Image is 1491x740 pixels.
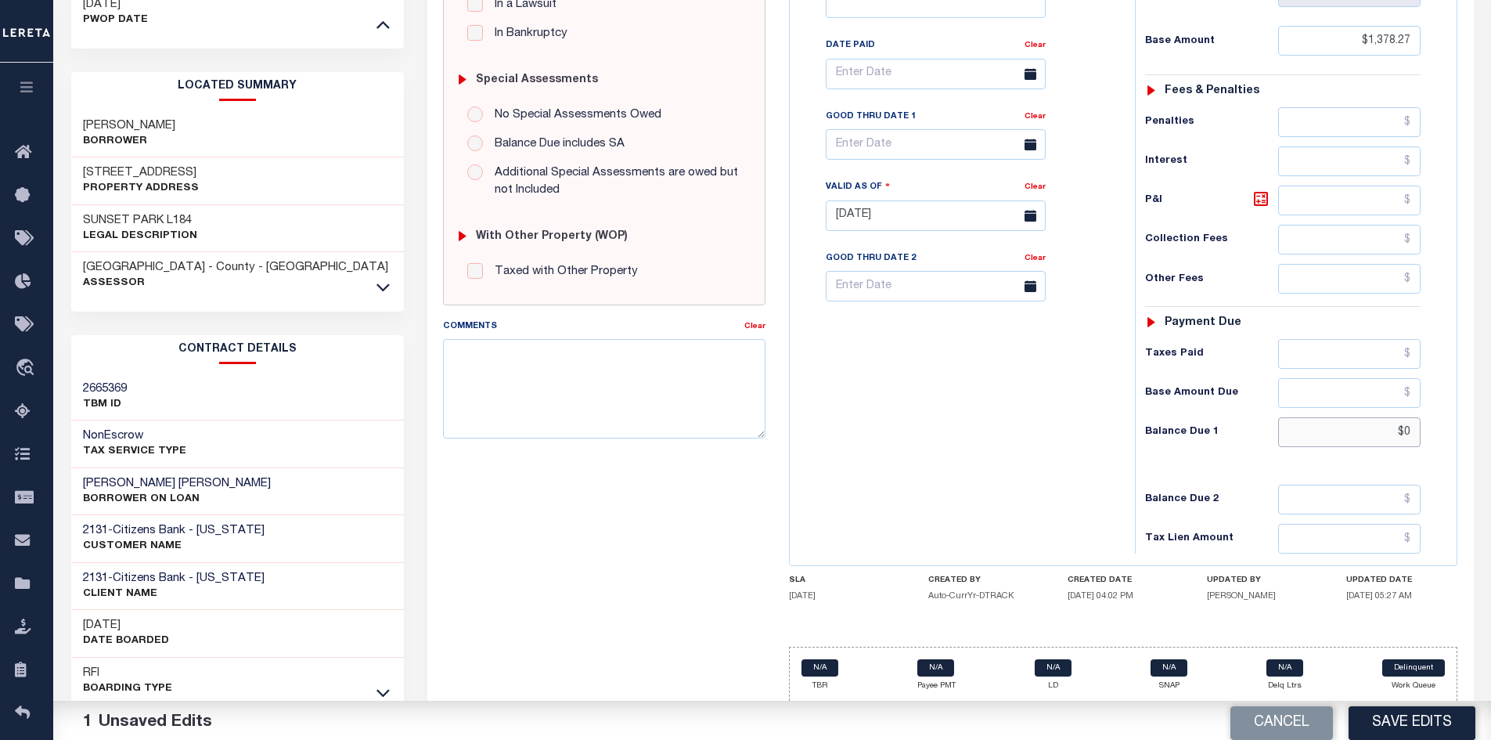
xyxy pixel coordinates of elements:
[1278,485,1421,514] input: $
[1025,113,1046,121] a: Clear
[1145,116,1277,128] h6: Penalties
[487,263,638,281] label: Taxed with Other Property
[487,164,741,200] label: Additional Special Assessments are owed but not Included
[1278,339,1421,369] input: $
[1165,316,1241,330] h6: Payment due
[487,135,625,153] label: Balance Due includes SA
[83,444,186,460] p: Tax Service Type
[826,179,890,194] label: Valid as Of
[83,165,199,181] h3: [STREET_ADDRESS]
[83,213,197,229] h3: SUNSET PARK L184
[1151,659,1187,677] a: N/A
[1278,225,1421,254] input: $
[801,680,838,692] p: TBR
[476,230,628,244] h6: with Other Property (WOP)
[1278,524,1421,554] input: $
[83,229,197,244] p: Legal Description
[83,397,127,413] p: TBM ID
[83,572,108,584] span: 2131
[1145,35,1277,48] h6: Base Amount
[1278,417,1421,447] input: $
[801,659,838,677] a: N/A
[1145,426,1277,439] h6: Balance Due 1
[83,276,388,291] p: Assessor
[83,428,186,444] h3: NonEscrow
[826,271,1046,301] input: Enter Date
[826,252,916,265] label: Good Thru Date 2
[744,323,765,330] a: Clear
[1207,576,1318,585] h4: UPDATED BY
[443,320,497,334] label: Comments
[83,634,169,649] p: Date Boarded
[1278,378,1421,408] input: $
[71,335,405,364] h2: CONTRACT details
[928,591,1039,601] h5: Auto-CurrYr-DTRACK
[826,129,1046,160] input: Enter Date
[1145,155,1277,168] h6: Interest
[99,714,212,731] span: Unsaved Edits
[789,592,816,601] span: [DATE]
[1278,146,1421,176] input: $
[83,681,172,697] p: Boarding Type
[83,571,265,587] h3: -
[1025,42,1046,49] a: Clear
[83,476,271,492] h3: [PERSON_NAME] [PERSON_NAME]
[1278,264,1421,294] input: $
[1145,348,1277,360] h6: Taxes Paid
[917,680,956,692] p: Payee PMT
[1035,680,1071,692] p: LD
[113,525,265,536] span: Citizens Bank - [US_STATE]
[1349,706,1475,740] button: Save Edits
[1165,85,1259,98] h6: Fees & Penalties
[1035,659,1071,677] a: N/A
[1278,107,1421,137] input: $
[1346,591,1457,601] h5: [DATE] 05:27 AM
[1278,186,1421,215] input: $
[1145,532,1277,545] h6: Tax Lien Amount
[487,25,567,43] label: In Bankruptcy
[83,134,175,150] p: Borrower
[487,106,661,125] label: No Special Assessments Owed
[1230,706,1333,740] button: Cancel
[826,39,875,52] label: Date Paid
[1207,591,1318,601] h5: [PERSON_NAME]
[1068,576,1179,585] h4: CREATED DATE
[826,110,916,124] label: Good Thru Date 1
[83,381,127,397] h3: 2665369
[1266,680,1303,692] p: Delq Ltrs
[1145,493,1277,506] h6: Balance Due 2
[71,72,405,101] h2: LOCATED SUMMARY
[83,523,265,539] h3: -
[83,714,92,731] span: 1
[83,666,172,681] h3: RFI
[1025,183,1046,191] a: Clear
[83,118,175,134] h3: [PERSON_NAME]
[83,525,108,536] span: 2131
[1068,591,1179,601] h5: [DATE] 04:02 PM
[1145,233,1277,246] h6: Collection Fees
[83,260,388,276] h3: [GEOGRAPHIC_DATA] - County - [GEOGRAPHIC_DATA]
[1151,680,1187,692] p: SNAP
[1145,273,1277,286] h6: Other Fees
[83,618,169,634] h3: [DATE]
[83,539,265,554] p: CUSTOMER Name
[826,200,1046,231] input: Enter Date
[113,572,265,584] span: Citizens Bank - [US_STATE]
[917,659,954,677] a: N/A
[83,492,271,507] p: BORROWER ON LOAN
[476,74,598,87] h6: Special Assessments
[1278,26,1421,56] input: $
[83,13,148,28] p: Pwop Date
[1382,680,1445,692] p: Work Queue
[83,181,199,197] p: Property Address
[1346,576,1457,585] h4: UPDATED DATE
[1145,190,1277,211] h6: P&I
[1025,254,1046,262] a: Clear
[789,576,900,585] h4: SLA
[928,576,1039,585] h4: CREATED BY
[1266,659,1303,677] a: N/A
[1382,659,1445,677] a: Delinquent
[826,59,1046,89] input: Enter Date
[1145,387,1277,399] h6: Base Amount Due
[15,359,40,379] i: travel_explore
